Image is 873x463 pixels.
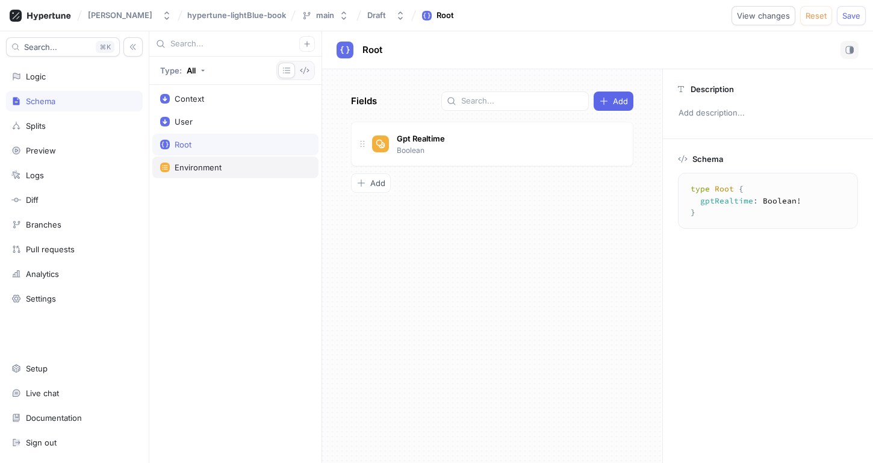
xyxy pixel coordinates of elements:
[370,179,385,187] span: Add
[187,11,286,19] span: hypertune-lightBlue-book
[6,408,143,428] a: Documentation
[594,92,633,111] button: Add
[397,134,445,143] span: Gpt Realtime
[692,154,723,164] p: Schema
[26,195,39,205] div: Diff
[26,388,59,398] div: Live chat
[156,61,210,80] button: Type: All
[96,41,114,53] div: K
[806,12,827,19] span: Reset
[26,96,55,106] div: Schema
[160,67,182,75] p: Type:
[26,170,44,180] div: Logs
[691,84,734,94] p: Description
[437,10,454,22] div: Root
[175,94,204,104] div: Context
[362,5,410,25] button: Draft
[175,163,222,172] div: Environment
[26,244,75,254] div: Pull requests
[175,140,191,149] div: Root
[461,95,583,107] input: Search...
[732,6,795,25] button: View changes
[397,145,424,156] p: Boolean
[26,438,57,447] div: Sign out
[6,37,120,57] button: Search...K
[83,5,176,25] button: [PERSON_NAME]
[26,121,46,131] div: Splits
[316,10,334,20] div: main
[800,6,832,25] button: Reset
[26,220,61,229] div: Branches
[88,10,152,20] div: [PERSON_NAME]
[26,72,46,81] div: Logic
[367,10,386,20] div: Draft
[351,173,391,193] button: Add
[673,103,863,123] p: Add description...
[351,95,377,108] p: Fields
[297,5,353,25] button: main
[613,98,628,105] span: Add
[26,269,59,279] div: Analytics
[187,67,196,75] div: All
[24,43,57,51] span: Search...
[170,38,299,50] input: Search...
[26,364,48,373] div: Setup
[842,12,860,19] span: Save
[683,178,853,223] textarea: type Root { gptRealtime: Boolean! }
[26,413,82,423] div: Documentation
[26,294,56,303] div: Settings
[362,43,382,57] p: Root
[837,6,866,25] button: Save
[175,117,193,126] div: User
[26,146,56,155] div: Preview
[737,12,790,19] span: View changes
